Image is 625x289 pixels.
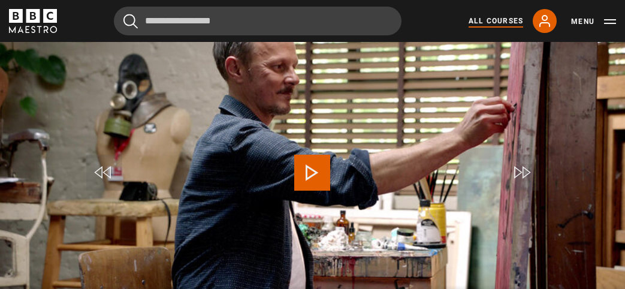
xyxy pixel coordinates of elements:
[114,7,401,35] input: Search
[469,16,523,26] a: All Courses
[571,16,616,28] button: Toggle navigation
[9,9,57,33] svg: BBC Maestro
[123,14,138,29] button: Submit the search query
